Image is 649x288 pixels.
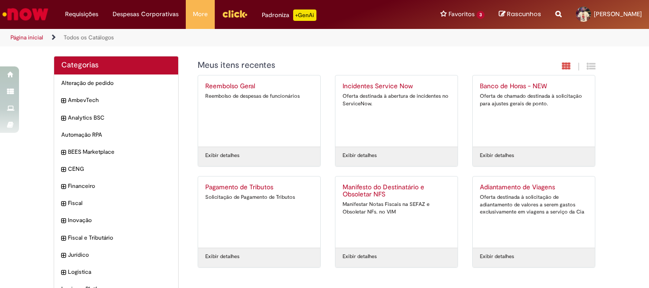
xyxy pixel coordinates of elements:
div: Manifestar Notas Fiscais na SEFAZ e Obsoletar NFs. no VIM [343,201,450,215]
div: expandir categoria Fiscal e Tributário Fiscal e Tributário [54,229,178,247]
h1: {"description":"","title":"Meus itens recentes"} Categoria [198,61,493,70]
h2: Adiantamento de Viagens [480,184,588,191]
div: expandir categoria CENG CENG [54,160,178,178]
i: expandir categoria Analytics BSC [61,114,66,123]
span: Financeiro [68,182,171,190]
i: expandir categoria Fiscal e Tributário [61,234,66,243]
div: Solicitação de Pagamento de Tributos [205,194,313,201]
span: Alteração de pedido [61,79,171,87]
span: Automação RPA [61,131,171,139]
div: Automação RPA [54,126,178,144]
i: expandir categoria Financeiro [61,182,66,192]
a: Banco de Horas - NEW Oferta de chamado destinada à solicitação para ajustes gerais de ponto. [473,75,595,147]
a: Exibir detalhes [343,253,377,260]
div: expandir categoria Logistica Logistica [54,263,178,281]
i: Exibição de grade [587,62,595,71]
div: expandir categoria BEES Marketplace BEES Marketplace [54,143,178,161]
h2: Categorias [61,61,171,70]
a: Rascunhos [499,10,541,19]
div: expandir categoria Financeiro Financeiro [54,177,178,195]
i: expandir categoria Inovação [61,216,66,226]
h2: Manifesto do Destinatário e Obsoletar NFS [343,184,450,199]
span: 3 [477,11,485,19]
span: AmbevTech [68,96,171,104]
div: Oferta destinada à abertura de incidentes no ServiceNow. [343,93,450,107]
span: Fiscal [68,199,171,207]
a: Página inicial [10,34,43,41]
span: Analytics BSC [68,114,171,122]
a: Exibir detalhes [480,253,514,260]
span: Fiscal e Tributário [68,234,171,242]
div: Padroniza [262,9,316,21]
h2: Pagamento de Tributos [205,184,313,191]
div: expandir categoria Inovação Inovação [54,212,178,229]
a: Exibir detalhes [205,253,239,260]
div: Oferta destinada à solicitação de adiantamento de valores a serem gastos exclusivamente em viagen... [480,194,588,216]
h2: Banco de Horas - NEW [480,83,588,90]
img: click_logo_yellow_360x200.png [222,7,248,21]
a: Manifesto do Destinatário e Obsoletar NFS Manifestar Notas Fiscais na SEFAZ e Obsoletar NFs. no VIM [335,177,458,248]
i: expandir categoria Jurídico [61,251,66,260]
span: CENG [68,165,171,173]
ul: Trilhas de página [7,29,426,46]
span: Rascunhos [507,9,541,19]
a: Exibir detalhes [480,152,514,159]
span: Jurídico [68,251,171,259]
a: Pagamento de Tributos Solicitação de Pagamento de Tributos [198,177,320,248]
span: [PERSON_NAME] [594,10,642,18]
div: Oferta de chamado destinada à solicitação para ajustes gerais de ponto. [480,93,588,107]
a: Exibir detalhes [205,152,239,159]
i: expandir categoria Fiscal [61,199,66,209]
span: Logistica [68,268,171,276]
h2: Reembolso Geral [205,83,313,90]
div: Alteração de pedido [54,74,178,92]
div: expandir categoria Jurídico Jurídico [54,246,178,264]
span: Inovação [68,216,171,224]
p: +GenAi [293,9,316,21]
a: Todos os Catálogos [64,34,114,41]
div: Reembolso de despesas de funcionários [205,93,313,100]
i: Exibição em cartão [562,62,571,71]
span: Despesas Corporativas [113,9,179,19]
span: Favoritos [449,9,475,19]
a: Exibir detalhes [343,152,377,159]
i: expandir categoria AmbevTech [61,96,66,106]
a: Reembolso Geral Reembolso de despesas de funcionários [198,75,320,147]
span: Requisições [65,9,98,19]
div: expandir categoria Analytics BSC Analytics BSC [54,109,178,127]
span: | [578,61,580,72]
div: expandir categoria AmbevTech AmbevTech [54,92,178,109]
i: expandir categoria BEES Marketplace [61,148,66,158]
i: expandir categoria Logistica [61,268,66,278]
div: expandir categoria Fiscal Fiscal [54,195,178,212]
img: ServiceNow [1,5,50,24]
a: Incidentes Service Now Oferta destinada à abertura de incidentes no ServiceNow. [335,75,458,147]
i: expandir categoria CENG [61,165,66,175]
span: More [193,9,208,19]
h2: Incidentes Service Now [343,83,450,90]
span: BEES Marketplace [68,148,171,156]
a: Adiantamento de Viagens Oferta destinada à solicitação de adiantamento de valores a serem gastos ... [473,177,595,248]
